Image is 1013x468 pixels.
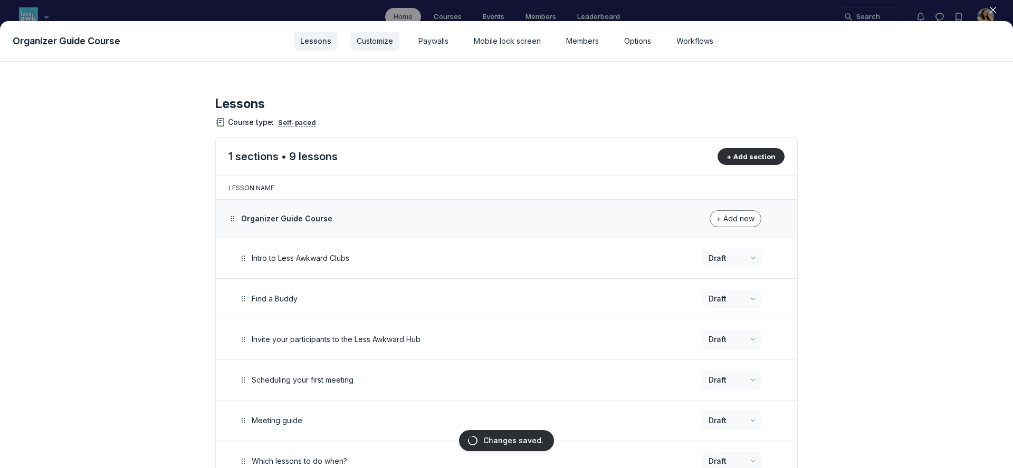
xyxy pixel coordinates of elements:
span: Mobile lock screen [474,36,541,46]
button: Draft [702,411,761,430]
span: Draft [709,334,727,345]
span: Paywalls [418,36,448,46]
span: Draft [709,253,727,264]
button: Organizer Guide Course [241,213,332,225]
span: Draft [709,294,727,304]
button: Draft [702,370,761,389]
span: Meeting guide [252,416,302,425]
tr: Meeting guideDraft [216,401,797,441]
span: Organizer Guide Course [13,34,120,48]
span: Invite your participants to the Less Awkward Hub [252,335,421,344]
span: Changes saved. [483,436,543,445]
button: Draft [702,330,761,349]
span: Draft [709,456,727,466]
span: + Add new [716,214,754,223]
button: Self-paced [276,116,318,129]
span: Members [566,36,599,46]
tr: Scheduling your first meetingDraft [216,360,797,401]
span: Find a Buddy [252,294,298,303]
span: Workflows [676,36,713,46]
span: Customize [357,36,393,46]
h4: Lessons [215,95,318,112]
span: Options [624,36,651,46]
p: Course type : [215,116,318,129]
tr: Intro to Less Awkward ClubsDraft [216,238,797,279]
button: Scheduling your first meeting [252,375,353,386]
button: Meeting guide [252,415,302,426]
span: Lesson name [228,184,274,192]
button: Intro to Less Awkward Clubs [252,253,349,264]
button: + Add new [710,210,761,227]
button: Find a Buddy [252,294,298,305]
span: Draft [709,375,727,385]
button: + Add section [718,148,785,165]
button: Invite your participants to the Less Awkward Hub [252,334,421,345]
span: Draft [709,415,727,426]
span: 1 sections • 9 lessons [228,150,338,163]
span: Which lessons to do when? [252,456,347,465]
span: Organizer Guide Course [241,214,332,223]
button: Draft [702,249,761,268]
tr: Find a BuddyDraft [216,279,797,319]
span: Scheduling your first meeting [252,375,353,384]
tr: Invite your participants to the Less Awkward HubDraft [216,319,797,360]
span: Intro to Less Awkward Clubs [252,253,349,262]
button: Which lessons to do when? [252,456,347,467]
button: Draft [702,289,761,308]
span: Lessons [300,36,331,46]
